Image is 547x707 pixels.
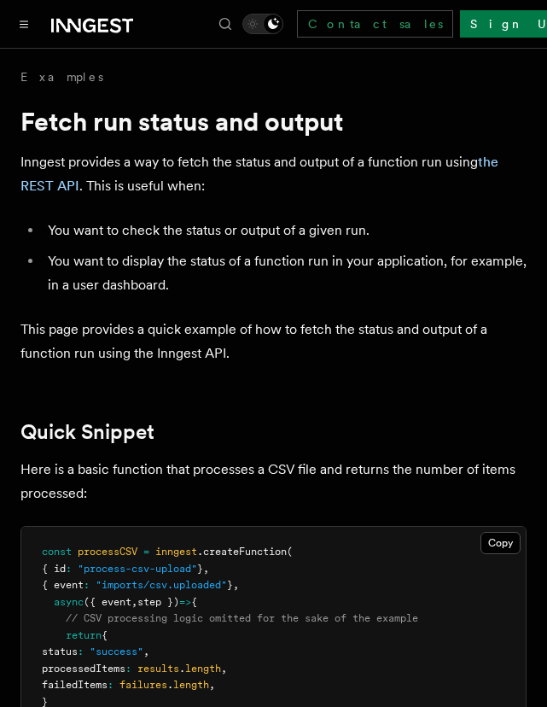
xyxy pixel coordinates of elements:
[209,679,215,691] span: ,
[20,458,527,505] p: Here is a basic function that processes a CSV file and returns the number of items processed:
[42,546,72,558] span: const
[480,532,521,554] button: Copy
[66,563,72,575] span: :
[197,546,287,558] span: .createFunction
[173,679,209,691] span: length
[54,596,84,608] span: async
[108,679,113,691] span: :
[20,420,154,444] a: Quick Snippet
[167,679,173,691] span: .
[42,646,78,657] span: status
[66,612,418,624] span: // CSV processing logic omitted for the sake of the example
[203,563,209,575] span: ,
[20,106,527,137] h1: Fetch run status and output
[197,563,203,575] span: }
[90,646,143,657] span: "success"
[14,14,34,34] button: Toggle navigation
[20,68,103,85] a: Examples
[78,563,197,575] span: "process-csv-upload"
[185,663,221,675] span: length
[78,646,84,657] span: :
[42,663,125,675] span: processedItems
[125,663,131,675] span: :
[43,219,527,242] li: You want to check the status or output of a given run.
[137,596,179,608] span: step })
[96,579,227,591] span: "imports/csv.uploaded"
[42,679,108,691] span: failedItems
[131,596,137,608] span: ,
[233,579,239,591] span: ,
[143,646,149,657] span: ,
[42,579,84,591] span: { event
[84,579,90,591] span: :
[20,318,527,365] p: This page provides a quick example of how to fetch the status and output of a function run using ...
[66,629,102,641] span: return
[137,663,179,675] span: results
[215,14,236,34] button: Find something...
[42,563,66,575] span: { id
[119,679,167,691] span: failures
[143,546,149,558] span: =
[179,663,185,675] span: .
[221,663,227,675] span: ,
[155,546,197,558] span: inngest
[297,10,453,38] a: Contact sales
[102,629,108,641] span: {
[43,249,527,297] li: You want to display the status of a function run in your application, for example, in a user dash...
[191,596,197,608] span: {
[227,579,233,591] span: }
[179,596,191,608] span: =>
[84,596,131,608] span: ({ event
[78,546,137,558] span: processCSV
[287,546,293,558] span: (
[242,14,283,34] button: Toggle dark mode
[20,150,527,198] p: Inngest provides a way to fetch the status and output of a function run using . This is useful when:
